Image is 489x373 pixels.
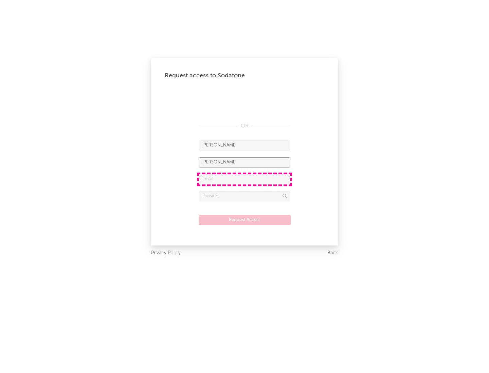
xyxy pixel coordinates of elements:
[327,249,338,257] a: Back
[199,140,290,151] input: First Name
[199,191,290,201] input: Division
[199,215,291,225] button: Request Access
[199,174,290,184] input: Email
[199,122,290,130] div: OR
[165,72,324,80] div: Request access to Sodatone
[151,249,181,257] a: Privacy Policy
[199,157,290,168] input: Last Name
